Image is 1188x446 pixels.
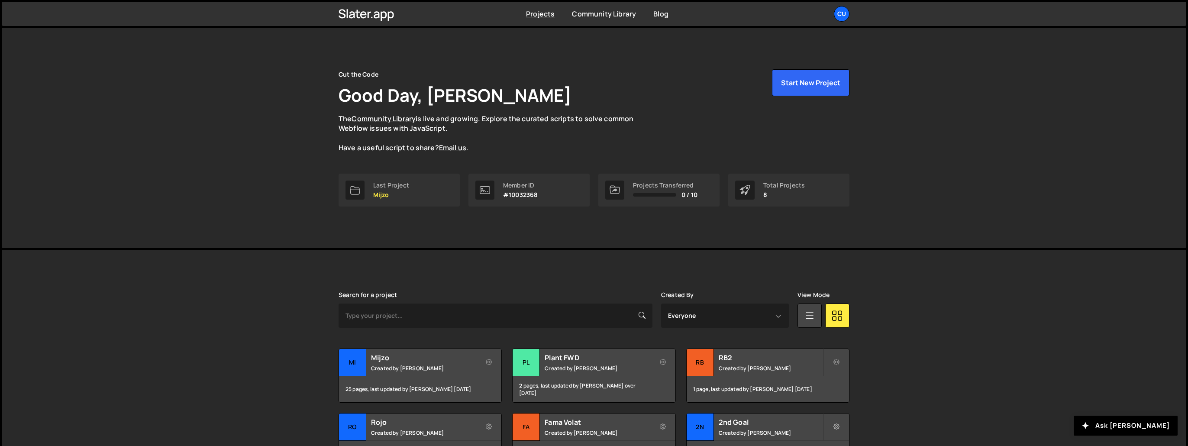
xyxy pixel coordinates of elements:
p: #10032368 [503,191,538,198]
a: RB RB2 Created by [PERSON_NAME] 1 page, last updated by [PERSON_NAME] [DATE] [686,349,849,403]
p: Mijzo [373,191,409,198]
small: Created by [PERSON_NAME] [545,365,649,372]
h1: Good Day, [PERSON_NAME] [339,83,571,107]
button: Ask [PERSON_NAME] [1074,416,1178,436]
div: Fa [513,414,540,441]
p: 8 [763,191,805,198]
div: 2 pages, last updated by [PERSON_NAME] over [DATE] [513,376,675,402]
p: The is live and growing. Explore the curated scripts to solve common Webflow issues with JavaScri... [339,114,650,153]
label: Search for a project [339,291,397,298]
button: Start New Project [772,69,849,96]
a: Projects [526,9,555,19]
div: Projects Transferred [633,182,697,189]
small: Created by [PERSON_NAME] [719,365,823,372]
div: Cut the Code [339,69,378,80]
div: 25 pages, last updated by [PERSON_NAME] [DATE] [339,376,501,402]
h2: Fama Volat [545,417,649,427]
span: 0 / 10 [681,191,697,198]
h2: Mijzo [371,353,475,362]
h2: 2nd Goal [719,417,823,427]
div: 2n [687,414,714,441]
a: Last Project Mijzo [339,174,460,207]
h2: Rojo [371,417,475,427]
label: Created By [661,291,694,298]
div: Ro [339,414,366,441]
small: Created by [PERSON_NAME] [545,429,649,436]
div: Total Projects [763,182,805,189]
a: Blog [653,9,668,19]
div: 1 page, last updated by [PERSON_NAME] [DATE] [687,376,849,402]
a: Community Library [572,9,636,19]
a: Email us [439,143,466,152]
small: Created by [PERSON_NAME] [719,429,823,436]
h2: RB2 [719,353,823,362]
div: Last Project [373,182,409,189]
div: Member ID [503,182,538,189]
div: RB [687,349,714,376]
input: Type your project... [339,304,652,328]
div: Mi [339,349,366,376]
a: Mi Mijzo Created by [PERSON_NAME] 25 pages, last updated by [PERSON_NAME] [DATE] [339,349,502,403]
a: Cu [834,6,849,22]
label: View Mode [797,291,830,298]
small: Created by [PERSON_NAME] [371,429,475,436]
a: Community Library [352,114,416,123]
small: Created by [PERSON_NAME] [371,365,475,372]
h2: Plant FWD [545,353,649,362]
a: Pl Plant FWD Created by [PERSON_NAME] 2 pages, last updated by [PERSON_NAME] over [DATE] [512,349,675,403]
div: Pl [513,349,540,376]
